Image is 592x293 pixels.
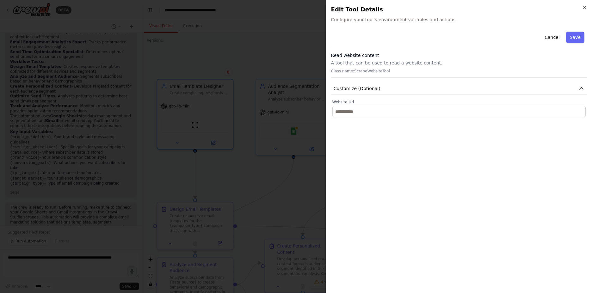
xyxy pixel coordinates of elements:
button: Save [566,32,584,43]
label: Website Url [332,100,586,105]
span: Customize (Optional) [334,85,380,92]
h2: Edit Tool Details [331,5,587,14]
p: Class name: ScrapeWebsiteTool [331,69,587,74]
button: Cancel [541,32,563,43]
p: A tool that can be used to read a website content. [331,60,587,66]
h3: Read website content [331,52,587,58]
button: Customize (Optional) [331,83,587,95]
span: Configure your tool's environment variables and actions. [331,16,587,23]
